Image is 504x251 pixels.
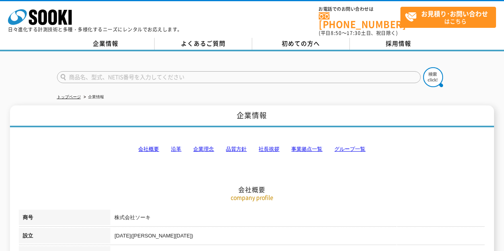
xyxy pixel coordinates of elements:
a: 会社概要 [138,146,159,152]
th: 商号 [19,210,110,228]
span: はこちら [405,7,496,27]
a: 企業理念 [193,146,214,152]
span: お電話でのお問い合わせは [319,7,400,12]
span: 17:30 [347,29,361,37]
li: 企業情報 [82,93,104,101]
th: 設立 [19,228,110,246]
a: 品質方針 [226,146,247,152]
span: (平日 ～ 土日、祝日除く) [319,29,398,37]
strong: お見積り･お問い合わせ [421,9,488,18]
a: よくあるご質問 [155,38,252,50]
h1: 企業情報 [10,105,494,127]
span: 8:50 [331,29,342,37]
a: お見積り･お問い合わせはこちら [400,7,496,28]
a: トップページ [57,95,81,99]
p: 日々進化する計測技術と多種・多様化するニーズにレンタルでお応えします。 [8,27,182,32]
img: btn_search.png [423,67,443,87]
a: グループ一覧 [334,146,365,152]
a: 初めての方へ [252,38,350,50]
td: [DATE]([PERSON_NAME][DATE]) [110,228,485,246]
input: 商品名、型式、NETIS番号を入力してください [57,71,421,83]
td: 株式会社ソーキ [110,210,485,228]
h2: 会社概要 [19,106,485,194]
a: [PHONE_NUMBER] [319,12,400,29]
a: 社長挨拶 [259,146,279,152]
a: 採用情報 [350,38,447,50]
a: 企業情報 [57,38,155,50]
p: company profile [19,193,485,202]
a: 事業拠点一覧 [291,146,322,152]
span: 初めての方へ [282,39,320,48]
a: 沿革 [171,146,181,152]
